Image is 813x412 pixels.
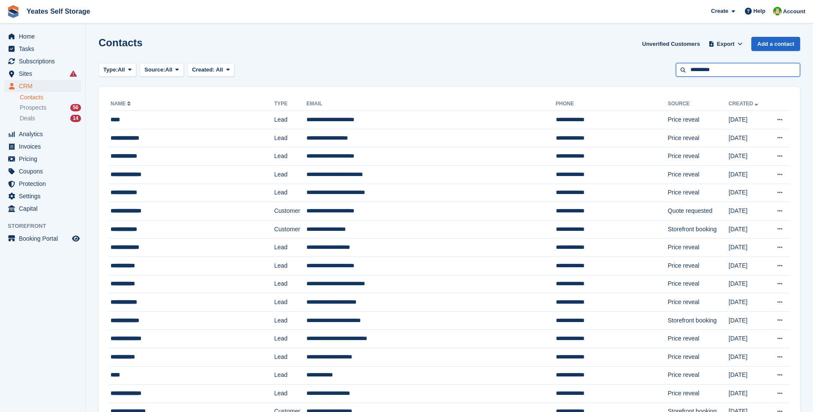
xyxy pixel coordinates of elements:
[729,385,768,403] td: [DATE]
[19,178,70,190] span: Protection
[274,330,306,348] td: Lead
[70,104,81,111] div: 56
[729,184,768,202] td: [DATE]
[19,68,70,80] span: Sites
[99,63,136,77] button: Type: All
[19,233,70,245] span: Booking Portal
[274,311,306,330] td: Lead
[639,37,703,51] a: Unverified Customers
[274,275,306,293] td: Lead
[556,97,668,111] th: Phone
[668,385,729,403] td: Price reveal
[274,257,306,275] td: Lead
[274,111,306,129] td: Lead
[19,140,70,152] span: Invoices
[729,129,768,147] td: [DATE]
[4,140,81,152] a: menu
[19,190,70,202] span: Settings
[4,68,81,80] a: menu
[274,147,306,166] td: Lead
[717,40,735,48] span: Export
[71,233,81,244] a: Preview store
[274,239,306,257] td: Lead
[4,233,81,245] a: menu
[729,293,768,312] td: [DATE]
[4,55,81,67] a: menu
[70,70,77,77] i: Smart entry sync failures have occurred
[4,153,81,165] a: menu
[19,153,70,165] span: Pricing
[711,7,728,15] span: Create
[4,128,81,140] a: menu
[187,63,234,77] button: Created: All
[668,165,729,184] td: Price reveal
[668,97,729,111] th: Source
[729,147,768,166] td: [DATE]
[20,103,81,112] a: Prospects 56
[140,63,184,77] button: Source: All
[216,66,223,73] span: All
[19,165,70,177] span: Coupons
[19,128,70,140] span: Analytics
[274,97,306,111] th: Type
[668,202,729,221] td: Quote requested
[118,66,125,74] span: All
[4,203,81,215] a: menu
[729,202,768,221] td: [DATE]
[274,348,306,366] td: Lead
[19,55,70,67] span: Subscriptions
[20,114,81,123] a: Deals 14
[20,93,81,102] a: Contacts
[668,220,729,239] td: Storefront booking
[751,37,800,51] a: Add a contact
[729,311,768,330] td: [DATE]
[729,165,768,184] td: [DATE]
[729,257,768,275] td: [DATE]
[274,220,306,239] td: Customer
[4,178,81,190] a: menu
[165,66,173,74] span: All
[274,202,306,221] td: Customer
[668,348,729,366] td: Price reveal
[20,104,46,112] span: Prospects
[274,293,306,312] td: Lead
[668,257,729,275] td: Price reveal
[274,184,306,202] td: Lead
[23,4,94,18] a: Yeates Self Storage
[729,366,768,385] td: [DATE]
[668,275,729,293] td: Price reveal
[668,147,729,166] td: Price reveal
[274,385,306,403] td: Lead
[668,366,729,385] td: Price reveal
[19,203,70,215] span: Capital
[753,7,765,15] span: Help
[729,101,760,107] a: Created
[668,293,729,312] td: Price reveal
[4,190,81,202] a: menu
[8,222,85,230] span: Storefront
[274,366,306,385] td: Lead
[274,165,306,184] td: Lead
[192,66,215,73] span: Created:
[729,111,768,129] td: [DATE]
[668,239,729,257] td: Price reveal
[4,43,81,55] a: menu
[19,43,70,55] span: Tasks
[4,30,81,42] a: menu
[668,184,729,202] td: Price reveal
[4,80,81,92] a: menu
[668,311,729,330] td: Storefront booking
[70,115,81,122] div: 14
[144,66,165,74] span: Source:
[729,239,768,257] td: [DATE]
[668,111,729,129] td: Price reveal
[668,330,729,348] td: Price reveal
[707,37,744,51] button: Export
[783,7,805,16] span: Account
[103,66,118,74] span: Type:
[111,101,132,107] a: Name
[306,97,556,111] th: Email
[729,330,768,348] td: [DATE]
[7,5,20,18] img: stora-icon-8386f47178a22dfd0bd8f6a31ec36ba5ce8667c1dd55bd0f319d3a0aa187defe.svg
[729,275,768,293] td: [DATE]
